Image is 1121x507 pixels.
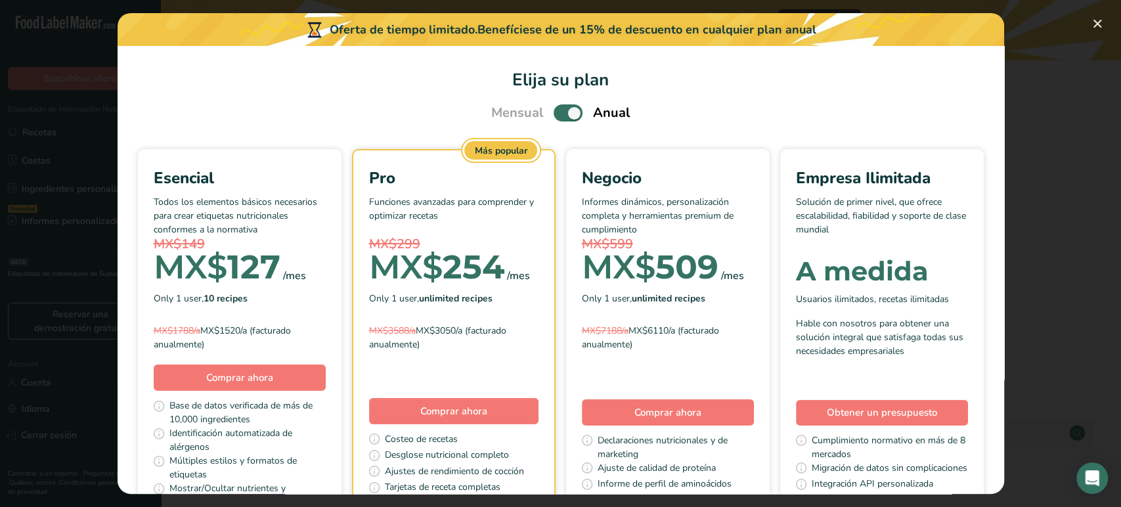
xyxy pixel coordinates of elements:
div: A medida [796,258,968,284]
div: MX$299 [369,234,539,254]
span: MX$7188/a [582,324,628,337]
div: Negocio [582,166,754,190]
div: Open Intercom Messenger [1076,462,1108,494]
span: Anual [593,103,630,123]
span: Múltiples estilos y formatos de etiquetas [169,454,326,481]
div: 509 [582,254,718,280]
div: MX$6110/a (facturado anualmente) [582,324,754,351]
span: Ajustes de rendimiento de cocción [385,464,524,481]
span: MX$1788/a [154,324,200,337]
span: Comprar ahora [634,406,701,419]
span: Integración API personalizada [812,477,933,493]
h1: Elija su plan [133,67,988,93]
a: Obtener un presupuesto [796,400,968,426]
div: Pro [369,166,539,190]
span: Only 1 user, [369,292,493,305]
span: Usuarios ilimitados, recetas ilimitadas [796,292,949,306]
button: Comprar ahora [582,399,754,426]
div: /mes [721,268,744,284]
div: MX$599 [582,234,754,254]
button: Comprar ahora [369,398,539,424]
span: Desglose nutricional completo [385,448,509,464]
div: 254 [369,254,504,280]
span: Informe de perfil de aminoácidos [598,477,732,493]
span: Costeo de recetas [385,432,458,449]
div: MX$3050/a (facturado anualmente) [369,324,539,351]
span: Tarjetas de receta completas [385,480,500,496]
div: MX$149 [154,234,326,254]
div: Esencial [154,166,326,190]
b: unlimited recipes [419,292,493,305]
span: Base de datos verificada de más de 10,000 ingredientes [169,399,326,426]
span: Declaraciones nutricionales y de marketing [598,433,754,461]
b: 10 recipes [204,292,248,305]
span: Comprar ahora [206,371,273,384]
p: Funciones avanzadas para comprender y optimizar recetas [369,195,539,234]
span: MX$ [369,247,443,287]
div: /mes [507,268,530,284]
span: Obtener un presupuesto [827,405,937,420]
div: MX$1520/a (facturado anualmente) [154,324,326,351]
span: Migración de datos sin complicaciones [812,461,967,477]
div: Más popular [464,141,538,160]
span: Cumplimiento normativo en más de 8 mercados [812,433,968,461]
div: Hable con nosotros para obtener una solución integral que satisfaga todas sus necesidades empresa... [796,317,968,358]
span: Ajuste de calidad de proteína [598,461,716,477]
span: MX$ [582,247,655,287]
p: Solución de primer nivel, que ofrece escalabilidad, fiabilidad y soporte de clase mundial [796,195,968,234]
span: MX$3588/a [369,324,416,337]
span: Only 1 user, [154,292,248,305]
p: Todos los elementos básicos necesarios para crear etiquetas nutricionales conformes a la normativa [154,195,326,234]
b: unlimited recipes [632,292,705,305]
div: Benefíciese de un 15% de descuento en cualquier plan anual [477,21,816,39]
div: Empresa Ilimitada [796,166,968,190]
p: Informes dinámicos, personalización completa y herramientas premium de cumplimiento [582,195,754,234]
div: /mes [283,268,306,284]
span: Comprar ahora [420,405,487,418]
div: 127 [154,254,280,280]
span: Only 1 user, [582,292,705,305]
div: Oferta de tiempo limitado. [118,13,1004,46]
span: Identificación automatizada de alérgenos [169,426,326,454]
span: Mensual [491,103,543,123]
span: MX$ [154,247,227,287]
button: Comprar ahora [154,364,326,391]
